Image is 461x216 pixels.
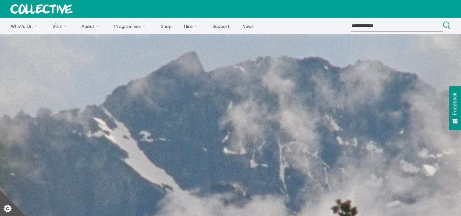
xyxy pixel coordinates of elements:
a: Visit [47,18,75,34]
a: Hire [179,18,206,34]
span: Feedback [452,92,458,115]
a: News [236,18,259,34]
a: Support [207,18,235,34]
a: Shop [155,18,177,34]
a: Programmes [109,18,154,34]
a: About [76,18,107,34]
a: What's On [5,18,46,34]
button: Feedback - Show survey [449,86,461,130]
